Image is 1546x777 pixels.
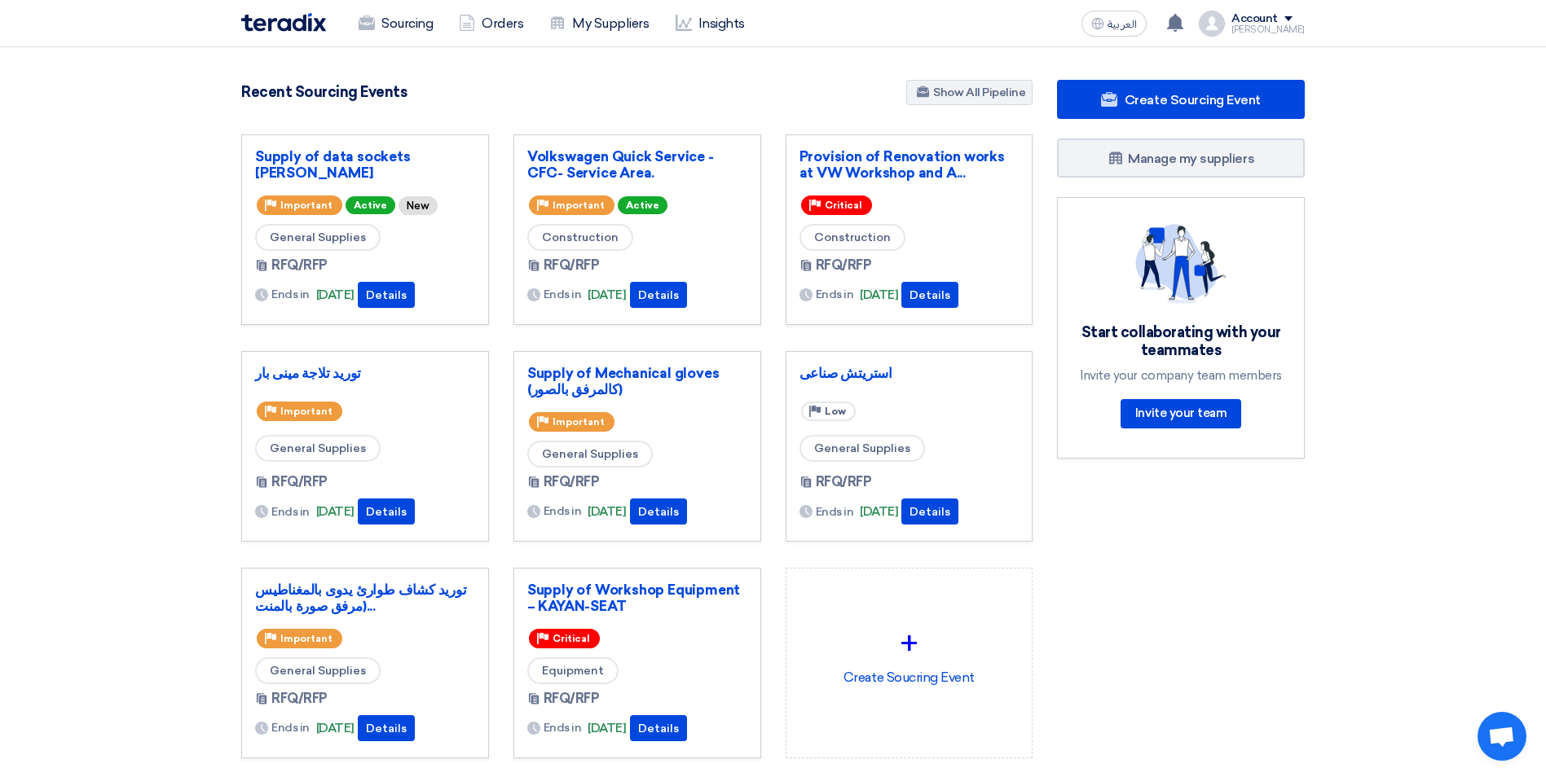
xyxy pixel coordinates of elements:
span: [DATE] [316,286,355,305]
button: Details [630,498,687,525]
div: Account [1231,12,1278,26]
div: New [399,196,438,215]
span: Ends in [544,719,582,736]
a: Sourcing [346,6,446,42]
span: Active [618,196,667,214]
div: Create Soucring Event [799,582,1020,725]
a: Invite your team [1121,399,1241,428]
span: RFQ/RFP [271,256,328,275]
span: العربية [1108,19,1137,30]
span: Ends in [271,503,310,520]
a: Supply of Workshop Equipment – KAYAN-SEAT [527,582,747,614]
span: [DATE] [860,286,898,305]
a: توريد تلاجة مينى بار [255,365,475,381]
img: Teradix logo [241,13,326,32]
span: Important [280,633,333,644]
span: RFQ/RFP [271,472,328,492]
span: Create Sourcing Event [1125,92,1261,108]
a: My Suppliers [536,6,662,42]
a: Orders [446,6,536,42]
span: Construction [799,224,905,251]
div: Start collaborating with your teammates [1077,323,1284,360]
button: Details [358,498,415,525]
span: Construction [527,224,633,251]
span: RFQ/RFP [816,472,872,492]
img: profile_test.png [1199,11,1225,37]
span: RFQ/RFP [544,472,600,492]
button: العربية [1081,11,1147,37]
a: Manage my suppliers [1057,138,1305,178]
span: General Supplies [255,657,381,684]
span: Ends in [816,286,854,303]
span: Equipment [527,657,619,684]
span: General Supplies [255,435,381,462]
a: توريد كشاف طوارئ يدوى بالمغناطيس (مرفق صورة بالمنت... [255,582,475,614]
button: Details [630,715,687,741]
span: RFQ/RFP [816,256,872,275]
div: Open chat [1478,712,1526,761]
span: Low [825,406,846,417]
a: Supply of data sockets [PERSON_NAME] [255,148,475,181]
h4: Recent Sourcing Events [241,83,407,101]
button: Details [630,282,687,308]
span: General Supplies [255,224,381,251]
span: [DATE] [588,503,626,521]
span: Ends in [544,286,582,303]
a: Provision of Renovation works at VW Workshop and A... [799,148,1020,181]
span: RFQ/RFP [544,256,600,275]
button: Details [358,282,415,308]
span: Ends in [816,503,854,520]
span: [DATE] [588,286,626,305]
span: [DATE] [860,503,898,521]
button: Details [901,282,958,308]
span: Important [553,416,605,428]
button: Details [358,715,415,741]
span: [DATE] [316,503,355,521]
a: استريتش صناعى [799,365,1020,381]
span: Critical [553,633,590,644]
a: Show All Pipeline [906,80,1033,105]
div: [PERSON_NAME] [1231,25,1305,34]
div: Invite your company team members [1077,368,1284,383]
button: Details [901,498,958,525]
span: Critical [825,200,862,211]
span: Ends in [544,503,582,520]
span: Ends in [271,719,310,736]
span: [DATE] [316,719,355,738]
span: Important [280,406,333,417]
span: [DATE] [588,719,626,738]
span: General Supplies [527,441,653,468]
a: Volkswagen Quick Service - CFC- Service Area. [527,148,747,181]
a: Supply of Mechanical gloves (كالمرفق بالصور) [527,365,747,397]
span: Important [553,200,605,211]
img: invite_your_team.svg [1135,224,1227,304]
div: + [799,619,1020,668]
span: Important [280,200,333,211]
span: General Supplies [799,435,925,462]
span: RFQ/RFP [271,689,328,709]
span: RFQ/RFP [544,689,600,709]
span: Active [346,196,395,214]
a: Insights [663,6,758,42]
span: Ends in [271,286,310,303]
